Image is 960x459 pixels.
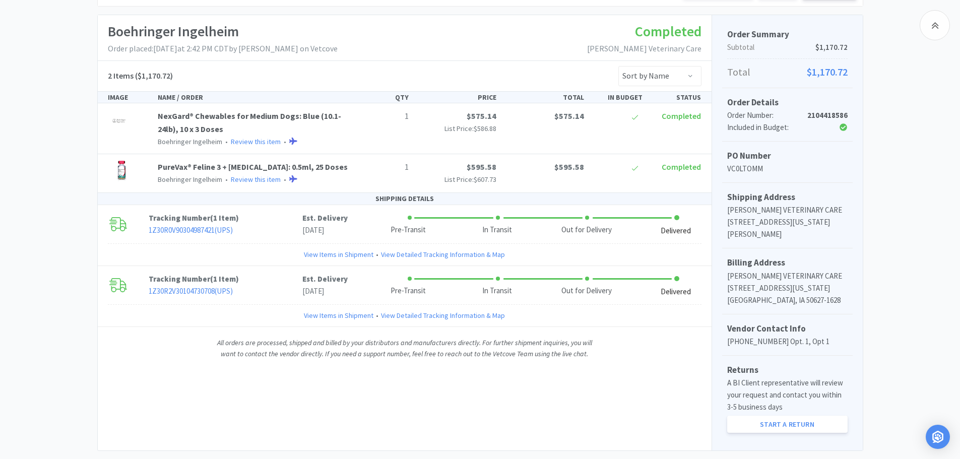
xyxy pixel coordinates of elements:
i: All orders are processed, shipped and billed by your distributors and manufacturers directly. For... [217,338,592,358]
p: Tracking Number ( ) [149,273,302,285]
span: 2 Items [108,71,134,81]
div: IMAGE [104,92,154,103]
p: Est. Delivery [302,212,348,224]
div: Open Intercom Messenger [926,425,950,449]
span: 1 Item [213,274,236,284]
p: Subtotal [727,41,848,53]
a: 1Z30R0V90304987421(UPS) [149,225,233,235]
strong: 2104418586 [807,110,848,120]
p: Total [727,64,848,80]
span: 1 Item [213,213,236,223]
span: • [373,249,381,260]
p: Order placed: [DATE] at 2:42 PM CDT by [PERSON_NAME] on Vetcove [108,42,338,55]
a: 1Z30R2V30104730708(UPS) [149,286,233,296]
p: [DATE] [302,285,348,297]
span: • [224,137,229,146]
h5: Vendor Contact Info [727,322,848,336]
span: • [282,137,288,146]
div: Out for Delivery [561,285,612,297]
span: Completed [635,22,701,40]
h5: Returns [727,363,848,377]
div: Order Number: [727,109,807,121]
a: NexGard® Chewables for Medium Dogs: Blue (10.1-24lb), 10 x 3 Doses [158,111,341,134]
span: • [282,175,288,184]
p: [STREET_ADDRESS][US_STATE] [727,282,848,294]
span: $1,170.72 [815,41,848,53]
a: Review this item [231,137,281,146]
a: Start a Return [727,416,848,433]
img: 442998bdc7c74bd48bb102977504bf76_487010.jpeg [108,110,130,132]
p: VC0LTOMM [727,163,848,175]
h5: Billing Address [727,256,848,270]
div: NAME / ORDER [154,92,354,103]
span: $575.14 [554,111,584,121]
p: [DATE] [302,224,348,236]
p: Tracking Number ( ) [149,212,302,224]
p: [PERSON_NAME] VETERINARY CARE [STREET_ADDRESS][US_STATE][PERSON_NAME] [727,204,848,240]
div: Delivered [661,225,691,237]
a: View Detailed Tracking Information & Map [381,249,505,260]
a: Review this item [231,175,281,184]
span: $595.58 [467,162,496,172]
div: SHIPPING DETAILS [98,193,712,205]
p: [PERSON_NAME] Veterinary Care [587,42,701,55]
a: View Items in Shipment [304,249,373,260]
h5: ($1,170.72) [108,70,173,83]
img: 577d018103c143e9baca243a077411b0_404528.png [108,161,136,183]
div: In Transit [482,224,512,236]
div: Pre-Transit [391,285,426,297]
p: List Price: [417,123,496,134]
p: Est. Delivery [302,273,348,285]
p: 1 [358,110,409,123]
p: [GEOGRAPHIC_DATA], IA 50627-1628 [727,294,848,306]
span: $1,170.72 [807,64,848,80]
span: Boehringer Ingelheim [158,137,222,146]
div: In Transit [482,285,512,297]
h5: Order Details [727,96,848,109]
span: $586.88 [474,124,496,133]
a: View Items in Shipment [304,310,373,321]
span: $607.73 [474,175,496,184]
h5: Shipping Address [727,190,848,204]
p: [PHONE_NUMBER] Opt. 1, Opt 1 [727,336,848,348]
p: 1 [358,161,409,174]
span: $595.58 [554,162,584,172]
h5: PO Number [727,149,848,163]
p: List Price: [417,174,496,185]
span: Completed [662,111,701,121]
span: Boehringer Ingelheim [158,175,222,184]
div: Included in Budget: [727,121,807,134]
div: PRICE [413,92,500,103]
span: $575.14 [467,111,496,121]
span: Completed [662,162,701,172]
div: QTY [354,92,413,103]
div: Pre-Transit [391,224,426,236]
a: View Detailed Tracking Information & Map [381,310,505,321]
div: TOTAL [500,92,588,103]
div: Delivered [661,286,691,298]
p: A BI Client representative will review your request and contact you within 3-5 business days [727,377,848,413]
h5: Order Summary [727,28,848,41]
span: • [224,175,229,184]
div: IN BUDGET [588,92,647,103]
h1: Boehringer Ingelheim [108,20,338,43]
div: Out for Delivery [561,224,612,236]
a: PureVax® Feline 3 + [MEDICAL_DATA]: 0.5ml, 25 Doses [158,162,348,172]
span: • [373,310,381,321]
div: STATUS [647,92,705,103]
p: [PERSON_NAME] VETERINARY CARE [727,270,848,282]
